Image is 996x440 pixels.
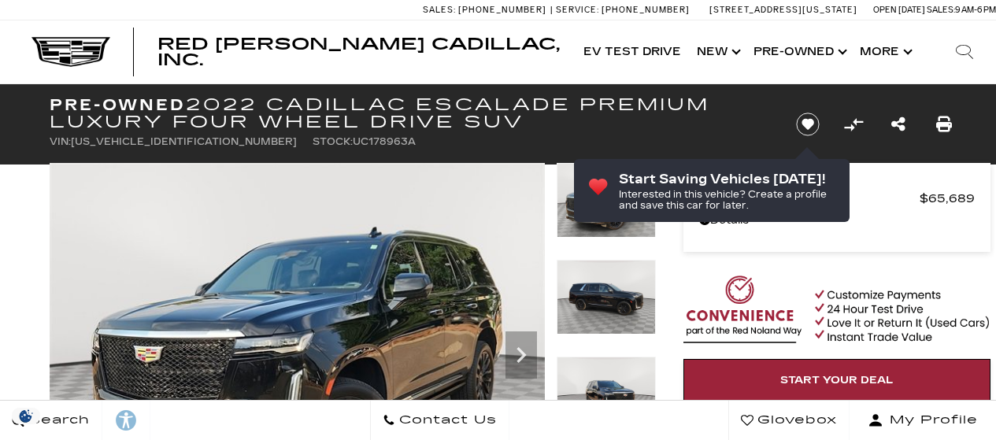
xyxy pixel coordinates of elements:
img: Used 2022 Black Raven Cadillac Premium Luxury image 2 [557,260,656,335]
a: Print this Pre-Owned 2022 Cadillac Escalade Premium Luxury Four Wheel Drive SUV [936,113,952,135]
a: Details [699,209,975,231]
span: Red [PERSON_NAME] Cadillac, Inc. [157,35,560,69]
span: VIN: [50,136,71,147]
strong: Pre-Owned [50,95,186,114]
button: More [852,20,917,83]
a: Red [PERSON_NAME] $65,689 [699,187,975,209]
span: Stock: [313,136,353,147]
span: Service: [556,5,599,15]
a: Start Your Deal [683,359,990,401]
a: Sales: [PHONE_NUMBER] [423,6,550,14]
button: Save vehicle [791,112,825,137]
button: Open user profile menu [850,401,996,440]
img: Cadillac Dark Logo with Cadillac White Text [31,37,110,67]
span: Sales: [423,5,456,15]
a: EV Test Drive [576,20,689,83]
a: Glovebox [728,401,850,440]
span: 9 AM-6 PM [955,5,996,15]
span: UC178963A [353,136,416,147]
span: [PHONE_NUMBER] [458,5,546,15]
span: Search [24,409,90,431]
span: [US_VEHICLE_IDENTIFICATION_NUMBER] [71,136,297,147]
img: Used 2022 Black Raven Cadillac Premium Luxury image 1 [557,163,656,238]
span: [PHONE_NUMBER] [602,5,690,15]
span: Sales: [927,5,955,15]
a: Share this Pre-Owned 2022 Cadillac Escalade Premium Luxury Four Wheel Drive SUV [891,113,905,135]
span: Glovebox [753,409,837,431]
a: Red [PERSON_NAME] Cadillac, Inc. [157,36,560,68]
span: Red [PERSON_NAME] [699,187,920,209]
span: Contact Us [395,409,497,431]
div: Next [505,331,537,379]
span: My Profile [883,409,978,431]
button: Compare Vehicle [842,113,865,136]
img: Opt-Out Icon [8,408,44,424]
img: Used 2022 Black Raven Cadillac Premium Luxury image 3 [557,357,656,431]
a: Service: [PHONE_NUMBER] [550,6,694,14]
span: $65,689 [920,187,975,209]
span: Open [DATE] [873,5,925,15]
a: [STREET_ADDRESS][US_STATE] [709,5,857,15]
section: Click to Open Cookie Consent Modal [8,408,44,424]
span: Start Your Deal [780,374,894,386]
a: Contact Us [370,401,509,440]
a: Pre-Owned [746,20,852,83]
a: New [689,20,746,83]
h1: 2022 Cadillac Escalade Premium Luxury Four Wheel Drive SUV [50,96,770,131]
